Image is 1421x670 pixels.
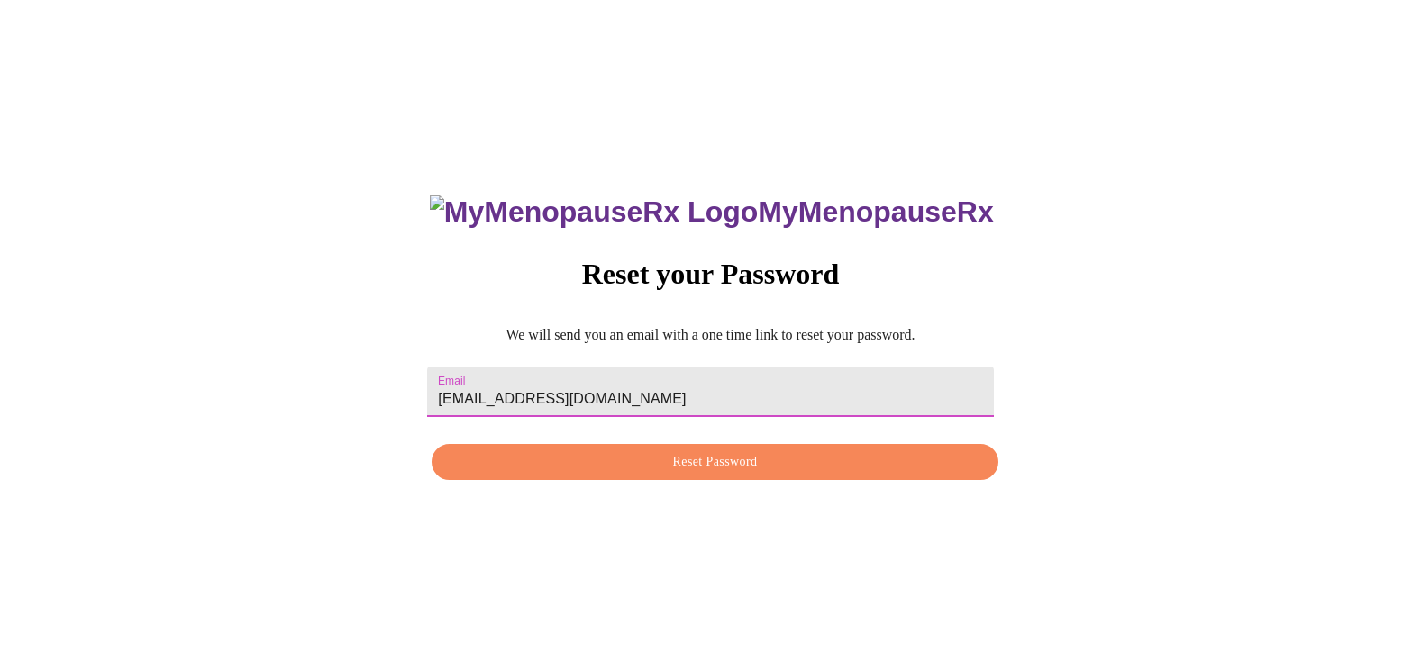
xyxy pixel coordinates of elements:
[430,195,994,229] h3: MyMenopauseRx
[427,258,993,291] h3: Reset your Password
[430,195,758,229] img: MyMenopauseRx Logo
[427,327,993,343] p: We will send you an email with a one time link to reset your password.
[452,451,977,474] span: Reset Password
[432,444,997,481] button: Reset Password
